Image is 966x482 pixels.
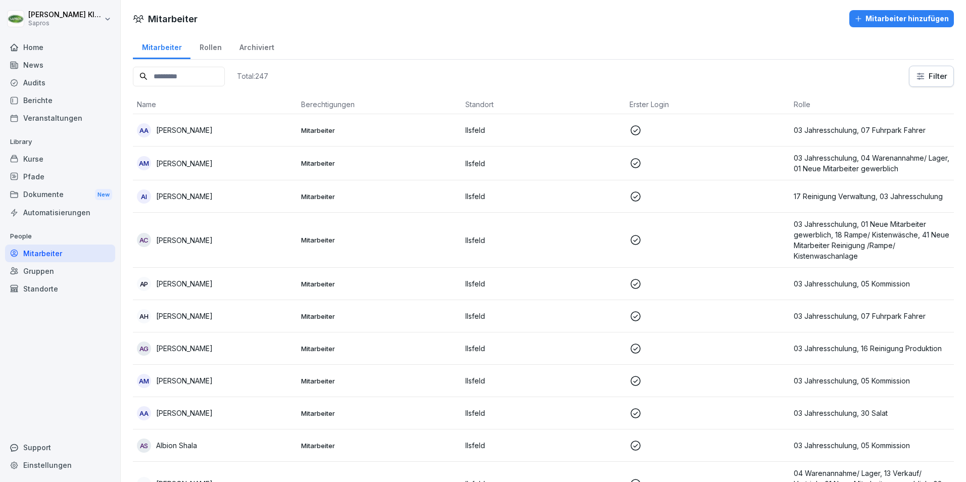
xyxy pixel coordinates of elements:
[28,11,102,19] p: [PERSON_NAME] Kleinbeck
[190,33,230,59] a: Rollen
[28,20,102,27] p: Sapros
[5,168,115,185] a: Pfade
[794,125,950,135] p: 03 Jahresschulung, 07 Fuhrpark Fahrer
[137,156,151,170] div: AM
[465,125,621,135] p: Ilsfeld
[465,191,621,202] p: Ilsfeld
[156,191,213,202] p: [PERSON_NAME]
[5,228,115,245] p: People
[5,245,115,262] a: Mitarbeiter
[5,56,115,74] a: News
[465,408,621,418] p: Ilsfeld
[5,185,115,204] div: Dokumente
[5,185,115,204] a: DokumenteNew
[909,66,953,86] button: Filter
[95,189,112,201] div: New
[156,278,213,289] p: [PERSON_NAME]
[133,95,297,114] th: Name
[137,233,151,247] div: AC
[5,134,115,150] p: Library
[5,91,115,109] a: Berichte
[465,375,621,386] p: Ilsfeld
[465,158,621,169] p: Ilsfeld
[137,123,151,137] div: AA
[794,408,950,418] p: 03 Jahresschulung, 30 Salat
[794,278,950,289] p: 03 Jahresschulung, 05 Kommission
[5,150,115,168] a: Kurse
[794,153,950,174] p: 03 Jahresschulung, 04 Warenannahme/ Lager, 01 Neue Mitarbeiter gewerblich
[5,439,115,456] div: Support
[230,33,283,59] a: Archiviert
[461,95,625,114] th: Standort
[854,13,949,24] div: Mitarbeiter hinzufügen
[5,74,115,91] a: Audits
[301,376,457,385] p: Mitarbeiter
[137,277,151,291] div: AP
[137,374,151,388] div: AM
[137,439,151,453] div: AS
[301,192,457,201] p: Mitarbeiter
[156,375,213,386] p: [PERSON_NAME]
[465,311,621,321] p: Ilsfeld
[301,235,457,245] p: Mitarbeiter
[301,344,457,353] p: Mitarbeiter
[794,219,950,261] p: 03 Jahresschulung, 01 Neue Mitarbeiter gewerblich, 18 Rampe/ Kistenwäsche, 41 Neue Mitarbeiter Re...
[156,311,213,321] p: [PERSON_NAME]
[156,343,213,354] p: [PERSON_NAME]
[5,204,115,221] a: Automatisierungen
[794,311,950,321] p: 03 Jahresschulung, 07 Fuhrpark Fahrer
[465,440,621,451] p: Ilsfeld
[915,71,947,81] div: Filter
[794,440,950,451] p: 03 Jahresschulung, 05 Kommission
[794,343,950,354] p: 03 Jahresschulung, 16 Reinigung Produktion
[794,375,950,386] p: 03 Jahresschulung, 05 Kommission
[301,126,457,135] p: Mitarbeiter
[156,158,213,169] p: [PERSON_NAME]
[137,342,151,356] div: AG
[794,191,950,202] p: 17 Reinigung Verwaltung, 03 Jahresschulung
[465,343,621,354] p: Ilsfeld
[5,280,115,298] a: Standorte
[156,125,213,135] p: [PERSON_NAME]
[156,235,213,246] p: [PERSON_NAME]
[5,38,115,56] a: Home
[156,440,197,451] p: Albion Shala
[148,12,198,26] h1: Mitarbeiter
[137,309,151,323] div: AH
[790,95,954,114] th: Rolle
[237,71,268,81] p: Total: 247
[625,95,790,114] th: Erster Login
[465,278,621,289] p: Ilsfeld
[465,235,621,246] p: Ilsfeld
[5,109,115,127] a: Veranstaltungen
[297,95,461,114] th: Berechtigungen
[301,279,457,288] p: Mitarbeiter
[5,262,115,280] a: Gruppen
[301,441,457,450] p: Mitarbeiter
[5,456,115,474] a: Einstellungen
[301,312,457,321] p: Mitarbeiter
[156,408,213,418] p: [PERSON_NAME]
[137,189,151,204] div: AI
[137,406,151,420] div: AA
[133,33,190,59] a: Mitarbeiter
[301,159,457,168] p: Mitarbeiter
[849,10,954,27] button: Mitarbeiter hinzufügen
[301,409,457,418] p: Mitarbeiter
